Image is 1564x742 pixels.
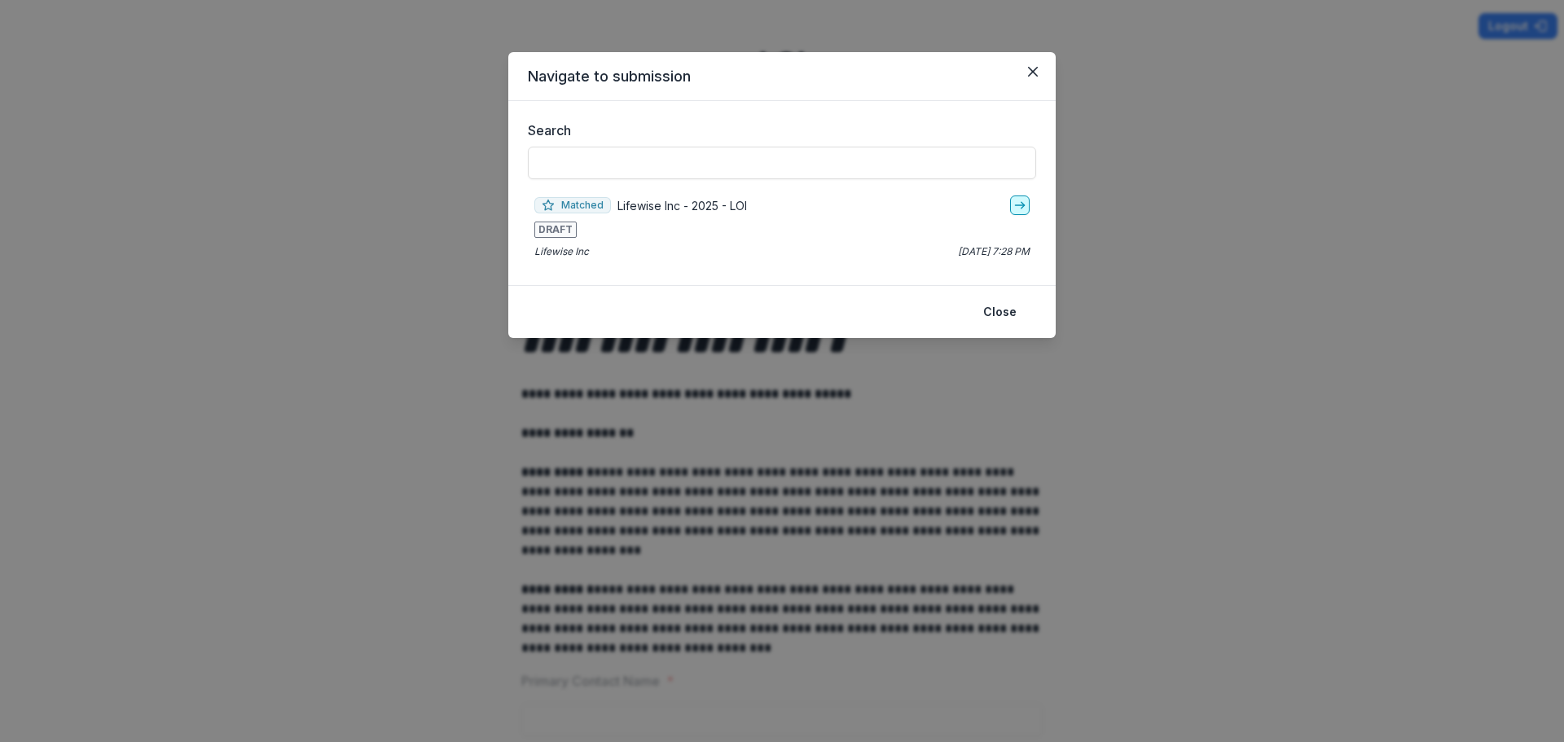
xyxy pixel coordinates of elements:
[534,222,577,238] span: DRAFT
[528,121,1026,140] label: Search
[1020,59,1046,85] button: Close
[534,244,589,259] p: Lifewise Inc
[958,244,1030,259] p: [DATE] 7:28 PM
[534,197,611,213] span: Matched
[1010,195,1030,215] a: go-to
[973,299,1026,325] button: Close
[508,52,1056,101] header: Navigate to submission
[617,197,747,214] p: Lifewise Inc - 2025 - LOI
